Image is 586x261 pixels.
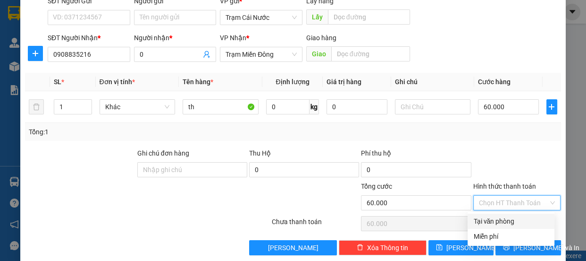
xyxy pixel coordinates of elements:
input: 0 [326,99,387,114]
button: save[PERSON_NAME] [428,240,494,255]
span: SL [54,78,61,86]
span: Tổng cước [361,183,392,190]
button: [PERSON_NAME] [249,240,337,255]
th: Ghi chú [391,73,475,91]
div: SĐT Người Nhận [48,33,130,43]
div: Chưa thanh toán [271,217,360,233]
button: delete [29,99,44,114]
span: [PERSON_NAME] [268,243,318,253]
span: Thu Hộ [249,149,271,157]
input: VD: Bàn, Ghế [183,99,259,114]
span: Cước hàng [478,78,511,86]
div: Trạm Cái Nước [8,8,61,31]
button: deleteXóa Thông tin [339,240,427,255]
span: Giá trị hàng [326,78,361,86]
span: Gửi: [8,9,23,19]
div: Phí thu hộ [361,148,471,162]
span: plus [28,50,42,57]
span: CR : [7,62,22,72]
span: save [436,244,443,252]
div: Trạm Quận 5 [67,8,134,31]
span: printer [503,244,510,252]
div: Tại văn phòng [473,216,549,226]
input: Ghi chú đơn hàng [137,162,247,177]
span: Xóa Thông tin [367,243,408,253]
label: Hình thức thanh toán [473,183,536,190]
div: a [67,31,134,42]
span: kg [310,99,319,114]
button: printer[PERSON_NAME] và In [495,240,561,255]
span: Giao [306,46,331,61]
span: Lấy [306,9,328,25]
input: Dọc đường [328,9,410,25]
span: [PERSON_NAME] và In [513,243,579,253]
span: Khác [105,100,170,114]
span: user-add [203,51,210,58]
button: plus [546,99,557,114]
div: Người nhận [134,33,217,43]
span: Trạm Miền Đông [226,47,297,61]
span: Nhận: [67,9,90,19]
span: Định lượng [276,78,309,86]
div: Miễn phí [473,231,549,242]
span: Tên hàng [183,78,213,86]
span: plus [547,103,557,111]
span: Giao hàng [306,34,336,42]
div: Tổng: 1 [29,127,227,137]
label: Ghi chú đơn hàng [137,149,189,157]
button: plus [28,46,43,61]
span: delete [357,244,363,252]
span: Đơn vị tính [100,78,135,86]
span: Trạm Cái Nước [226,10,297,25]
span: [PERSON_NAME] [446,243,497,253]
input: Dọc đường [331,46,410,61]
div: 80.000 [7,61,62,72]
input: Ghi Chú [395,99,471,114]
div: 0765178379 [67,42,134,55]
span: VP Nhận [220,34,246,42]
